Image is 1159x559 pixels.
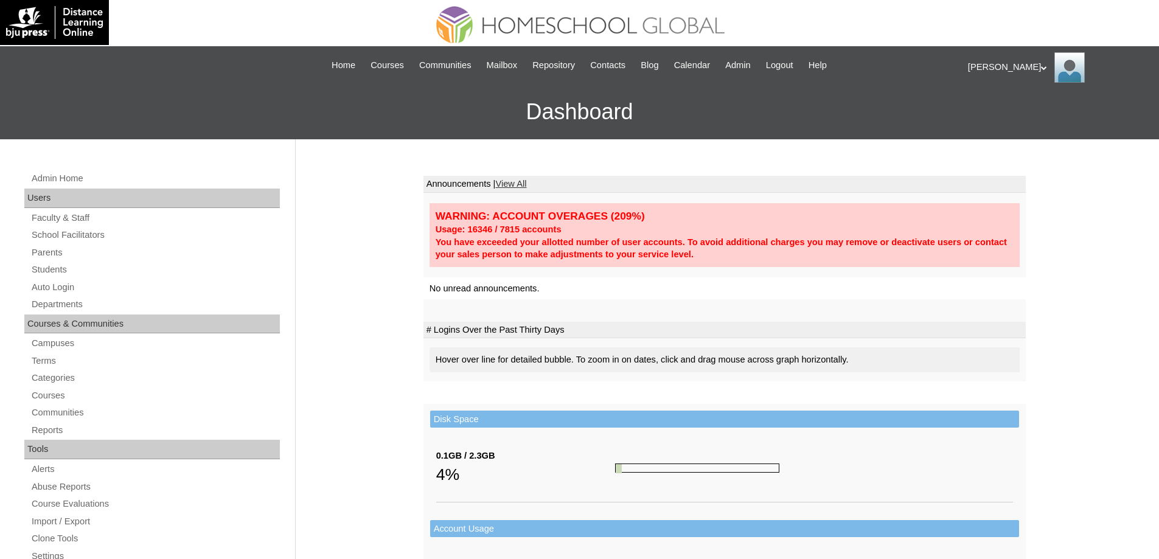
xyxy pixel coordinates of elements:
[30,227,280,243] a: School Facilitators
[24,189,280,208] div: Users
[30,245,280,260] a: Parents
[719,58,757,72] a: Admin
[30,297,280,312] a: Departments
[1054,52,1085,83] img: Ariane Ebuen
[332,58,355,72] span: Home
[24,440,280,459] div: Tools
[430,411,1019,428] td: Disk Space
[968,52,1147,83] div: [PERSON_NAME]
[436,450,615,462] div: 0.1GB / 2.3GB
[30,262,280,277] a: Students
[809,58,827,72] span: Help
[532,58,575,72] span: Repository
[413,58,478,72] a: Communities
[436,462,615,487] div: 4%
[325,58,361,72] a: Home
[436,224,562,234] strong: Usage: 16346 / 7815 accounts
[30,280,280,295] a: Auto Login
[30,388,280,403] a: Courses
[30,336,280,351] a: Campuses
[30,405,280,420] a: Communities
[6,85,1153,139] h3: Dashboard
[423,322,1026,339] td: # Logins Over the Past Thirty Days
[371,58,404,72] span: Courses
[30,210,280,226] a: Faculty & Staff
[30,353,280,369] a: Terms
[635,58,664,72] a: Blog
[423,277,1026,300] td: No unread announcements.
[30,531,280,546] a: Clone Tools
[6,6,103,39] img: logo-white.png
[526,58,581,72] a: Repository
[30,171,280,186] a: Admin Home
[30,462,280,477] a: Alerts
[481,58,524,72] a: Mailbox
[423,176,1026,193] td: Announcements |
[760,58,799,72] a: Logout
[30,423,280,438] a: Reports
[419,58,472,72] span: Communities
[590,58,625,72] span: Contacts
[436,209,1014,223] div: WARNING: ACCOUNT OVERAGES (209%)
[668,58,716,72] a: Calendar
[766,58,793,72] span: Logout
[24,314,280,334] div: Courses & Communities
[495,179,526,189] a: View All
[641,58,658,72] span: Blog
[30,514,280,529] a: Import / Export
[430,347,1020,372] div: Hover over line for detailed bubble. To zoom in on dates, click and drag mouse across graph horiz...
[430,520,1019,538] td: Account Usage
[802,58,833,72] a: Help
[436,236,1014,261] div: You have exceeded your allotted number of user accounts. To avoid additional charges you may remo...
[364,58,410,72] a: Courses
[30,479,280,495] a: Abuse Reports
[674,58,710,72] span: Calendar
[487,58,518,72] span: Mailbox
[584,58,632,72] a: Contacts
[30,370,280,386] a: Categories
[30,496,280,512] a: Course Evaluations
[725,58,751,72] span: Admin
